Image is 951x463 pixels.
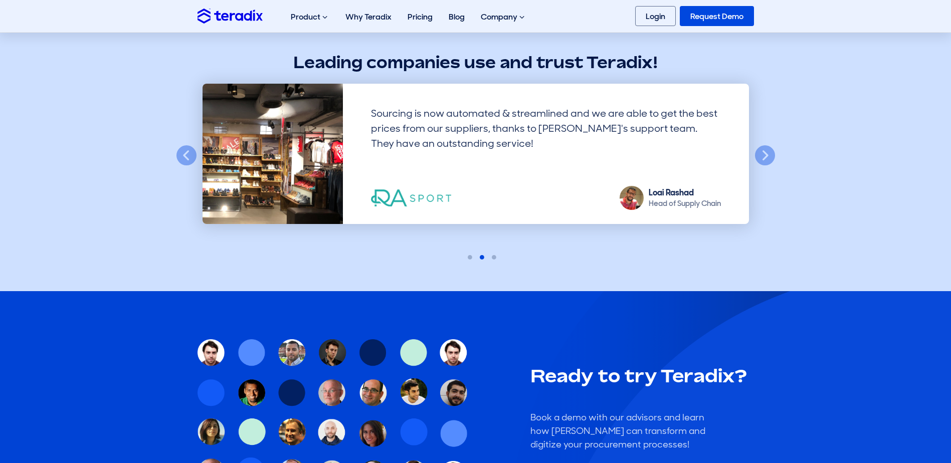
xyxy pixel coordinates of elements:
div: Sourcing is now automated & streamlined and we are able to get the best prices from our suppliers... [363,98,729,174]
a: Login [635,6,676,26]
div: Book a demo with our advisors and learn how [PERSON_NAME] can transform and digitize your procure... [530,411,711,451]
img: Loai Rashad [620,186,644,210]
a: Request Demo [680,6,754,26]
h2: Ready to try Teradix? [530,364,753,387]
button: Previous [175,145,198,167]
img: RA Sport [371,189,451,206]
div: Company [473,1,534,33]
a: Pricing [400,1,441,33]
iframe: Chatbot [885,397,937,449]
img: Teradix logo [198,9,263,23]
button: 3 of 3 [484,253,492,261]
button: 1 of 3 [460,253,468,261]
a: Why Teradix [337,1,400,33]
button: 2 of 3 [472,253,480,261]
button: Next [754,145,776,167]
div: Loai Rashad [649,187,721,199]
a: Blog [441,1,473,33]
div: Head of Supply Chain [649,198,721,209]
h2: Leading companies use and trust Teradix! [198,51,754,74]
div: Product [283,1,337,33]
